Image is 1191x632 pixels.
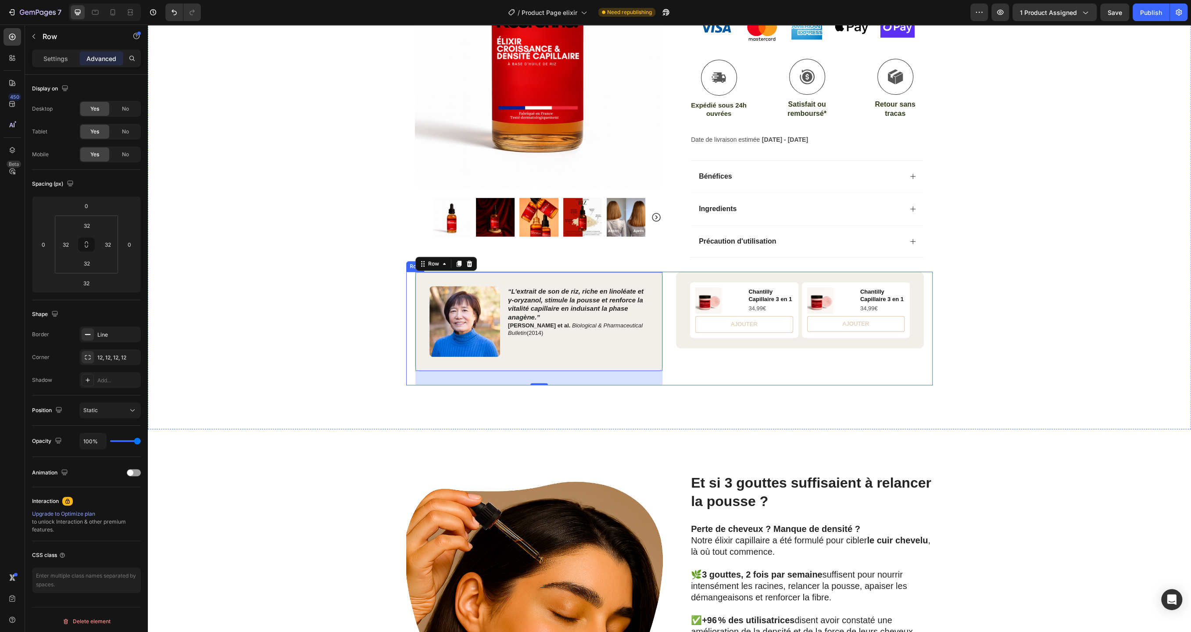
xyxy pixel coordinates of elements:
[32,151,49,158] div: Mobile
[1140,8,1162,17] div: Publish
[148,25,1191,632] iframe: Design area
[543,544,784,578] p: 🌿 suffisent pour nourrir intensément les racines, relancer la pousse, apaiser les démangeaisons e...
[518,8,520,17] span: /
[32,128,47,136] div: Tablet
[43,31,117,42] p: Row
[59,238,72,251] input: 32px
[97,377,139,384] div: Add...
[614,111,660,118] span: [DATE] - [DATE]
[32,178,75,190] div: Spacing (px)
[32,614,141,628] button: Delete element
[165,4,201,21] div: Undo/Redo
[123,238,136,251] input: 0
[37,238,50,251] input: 0
[32,435,64,447] div: Opacity
[86,54,116,63] p: Advanced
[122,151,129,158] span: No
[260,238,275,246] div: Row
[360,263,496,296] strong: “L’extrait de son de riz, riche en linoléate et γ‑oryzanol, stimule la pousse et renforce la vita...
[43,54,68,63] p: Settings
[90,151,99,158] span: Yes
[554,591,647,600] strong: +96 % des utilisatrices
[1020,8,1077,17] span: 1 product assigned
[32,405,64,417] div: Position
[543,76,599,93] p: Expédié sous 24h ouvrées
[719,511,780,521] strong: le cuir chevelu
[122,128,129,136] span: No
[83,407,98,413] span: Static
[1161,589,1182,610] div: Open Intercom Messenger
[7,161,21,168] div: Beta
[32,353,50,361] div: Corner
[32,467,70,479] div: Animation
[551,147,584,157] p: Bénéfices
[62,616,111,627] div: Delete element
[659,291,757,307] button: AJOUTER
[32,330,49,338] div: Border
[694,296,721,303] div: AJOUTER
[79,402,141,418] button: Static
[32,83,70,95] div: Display on
[554,545,675,555] strong: 3 gouttes, 2 fois par semaine
[78,199,95,212] input: 0
[551,180,589,189] p: Ingredients
[32,376,52,384] div: Shadow
[78,276,95,290] input: 32
[712,280,757,289] div: 34,99€
[712,263,757,280] h2: Chantilly Capillaire 3 en 1
[97,354,139,362] div: 12, 12, 12, 12
[607,8,652,16] span: Need republishing
[583,296,610,304] div: AJOUTER
[57,7,61,18] p: 7
[32,497,59,505] div: Interaction
[282,262,352,332] img: gempages_580485749749580713-99e73956-f93a-4179-8e5c-d083ab044046.jpg
[78,257,96,270] input: 32px
[32,510,141,534] div: to unlock Interaction & other premium features.
[600,280,645,289] div: 34,99€
[360,298,500,312] p: (2014)
[547,291,645,308] button: AJOUTER
[503,187,514,198] button: Carousel Next Arrow
[551,212,628,222] p: Précaution d'utilisation
[101,238,114,251] input: 32px
[78,219,96,232] input: 32px
[543,590,784,624] p: ✅ disent avoir constaté une amélioration de la densité et de la force de leurs cheveux [DATE] d’u...
[80,433,106,449] input: Auto
[8,93,21,101] div: 450
[600,263,645,280] h2: Chantilly Capillaire 3 en 1
[360,298,422,304] strong: [PERSON_NAME] et al.
[97,331,139,339] div: Line
[32,551,66,559] div: CSS class
[90,128,99,136] span: Yes
[279,235,293,243] div: Row
[1100,4,1129,21] button: Save
[543,499,712,509] strong: Perte de cheveux ? Manque de densité ?
[719,75,775,94] p: Retour sans tracas
[543,111,612,118] span: Date de livraison estimée
[522,8,577,17] span: Product Page elixir
[90,105,99,113] span: Yes
[1108,9,1122,16] span: Save
[122,105,129,113] span: No
[32,309,60,320] div: Shape
[32,105,53,113] div: Desktop
[543,450,783,485] strong: Et si 3 gouttes suffisaient à relancer la pousse ?
[631,75,687,94] p: Satisfait ou remboursé*
[543,510,784,533] p: Notre élixir capillaire a été formulé pour cibler , là où tout commence.
[360,298,495,312] i: Biological & Pharmaceutical Bulletin
[1133,4,1170,21] button: Publish
[32,510,141,518] div: Upgrade to Optimize plan
[4,4,65,21] button: 7
[1012,4,1097,21] button: 1 product assigned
